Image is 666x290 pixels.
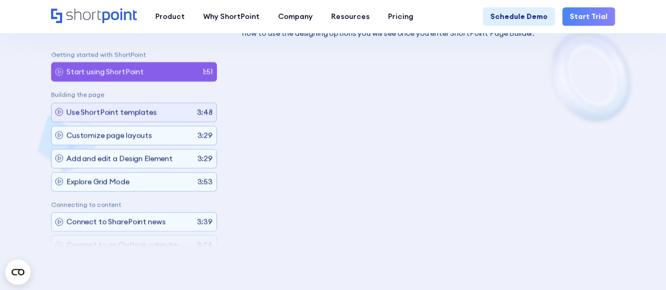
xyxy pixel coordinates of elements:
p: 3:24 [197,239,213,251]
p: 3:29 [197,129,213,141]
div: Why ShortPoint [203,11,260,22]
p: 3:29 [197,153,213,164]
p: Explore Grid Mode [66,176,130,187]
a: Product [146,7,194,26]
a: Resources [322,7,379,26]
p: Start using ShortPoint [66,66,144,77]
p: Connect to SharePoint news [66,216,165,227]
p: Use ShortPoint templates [66,106,157,117]
p: Building the page [51,91,217,98]
p: 3:39 [197,216,213,227]
p: Add and edit a Design Element [66,153,173,164]
div: Resources [331,11,370,22]
a: Company [269,7,322,26]
p: Connect to an Outlook calendar [66,239,179,251]
iframe: Chat Widget [613,239,666,290]
button: Open CMP widget [5,259,31,285]
div: Company [278,11,313,22]
a: Why ShortPoint [194,7,269,26]
a: Home [51,8,137,24]
p: 1:51 [203,66,213,77]
div: Product [155,11,185,22]
p: Customize page layouts [66,129,152,141]
a: Schedule Demo [483,7,555,26]
p: Getting started with ShortPoint [51,51,217,58]
p: 3:53 [197,176,213,187]
div: Pricing [388,11,413,22]
a: Pricing [379,7,422,26]
p: 3:48 [197,106,213,117]
p: Connecting to content [51,201,217,208]
a: Start Trial [562,7,615,26]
